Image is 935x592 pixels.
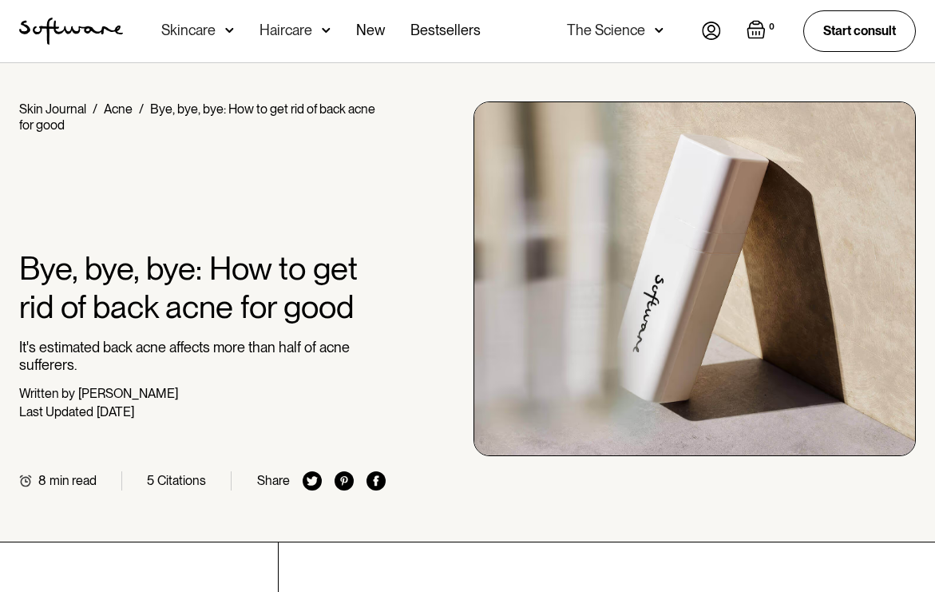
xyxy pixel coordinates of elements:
img: twitter icon [303,471,322,491]
a: home [19,18,123,45]
div: 0 [766,20,778,34]
div: Skincare [161,22,216,38]
div: [PERSON_NAME] [78,386,178,401]
h1: Bye, bye, bye: How to get rid of back acne for good [19,249,386,326]
div: The Science [567,22,645,38]
a: Skin Journal [19,101,86,117]
img: Software Logo [19,18,123,45]
img: facebook icon [366,471,386,491]
img: arrow down [322,22,331,38]
img: arrow down [655,22,664,38]
img: pinterest icon [335,471,354,491]
div: 8 [38,473,46,488]
div: / [93,101,97,117]
p: It's estimated back acne affects more than half of acne sufferers. [19,339,386,373]
div: Written by [19,386,75,401]
div: Bye, bye, bye: How to get rid of back acne for good [19,101,375,133]
a: Open empty cart [747,20,778,42]
div: Haircare [260,22,312,38]
a: Start consult [803,10,916,51]
div: min read [50,473,97,488]
div: Share [257,473,290,488]
div: Citations [157,473,206,488]
div: / [139,101,144,117]
div: 5 [147,473,154,488]
div: [DATE] [97,404,134,419]
a: Acne [104,101,133,117]
img: arrow down [225,22,234,38]
div: Last Updated [19,404,93,419]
